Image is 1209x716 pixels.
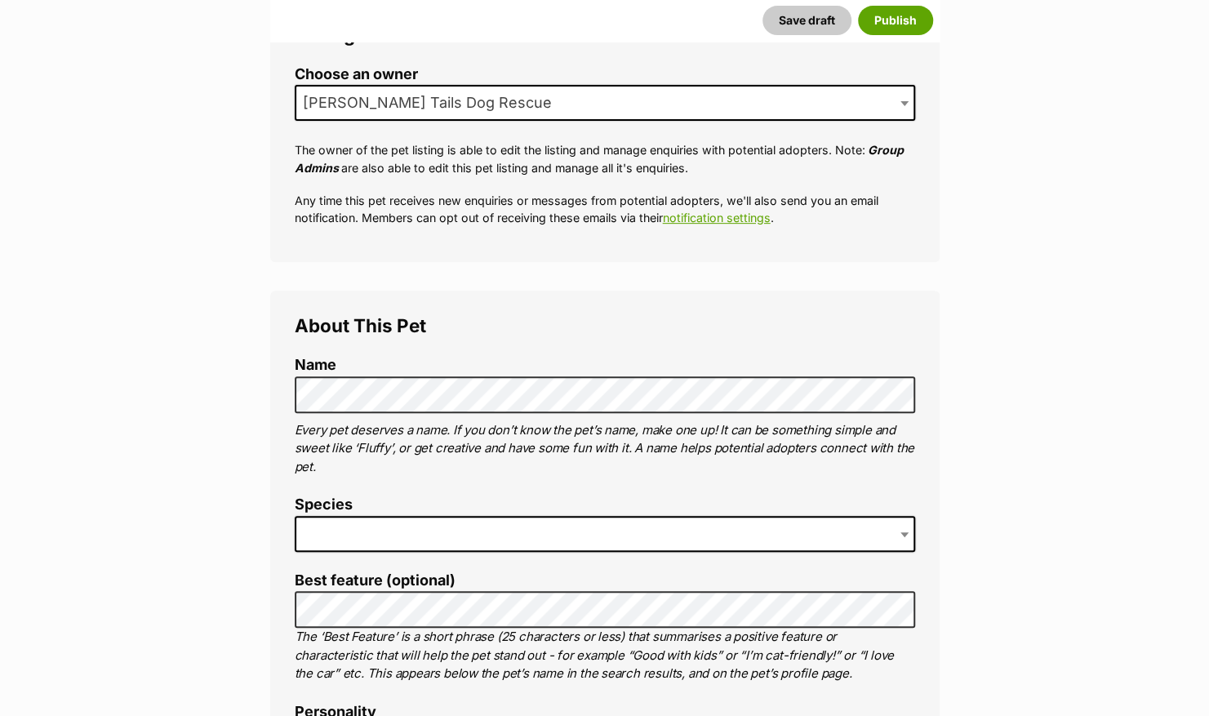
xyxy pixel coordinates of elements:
label: Name [295,357,915,374]
label: Species [295,496,915,514]
p: Any time this pet receives new enquiries or messages from potential adopters, we'll also send you... [295,192,915,227]
a: notification settings [663,211,771,225]
button: Save draft [762,6,851,35]
label: Best feature (optional) [295,572,915,589]
span: Waggy Tails Dog Rescue [295,85,915,121]
label: Choose an owner [295,66,915,83]
em: Group Admins [295,143,904,174]
span: About This Pet [295,314,426,336]
p: Every pet deserves a name. If you don’t know the pet’s name, make one up! It can be something sim... [295,421,915,477]
p: The owner of the pet listing is able to edit the listing and manage enquiries with potential adop... [295,141,915,176]
button: Publish [858,6,933,35]
p: The ‘Best Feature’ is a short phrase (25 characters or less) that summarises a positive feature o... [295,628,915,683]
span: Waggy Tails Dog Rescue [296,91,568,114]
